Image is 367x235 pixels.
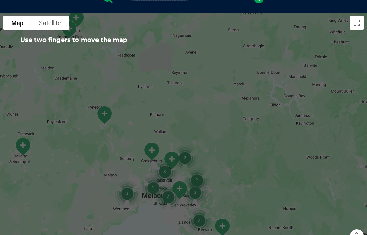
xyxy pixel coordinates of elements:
button: Show street map [3,16,31,30]
div: 2 [181,164,212,196]
button: Show satellite imagery [31,16,69,30]
div: 2 [169,142,200,173]
div: South Morang [160,148,183,172]
div: Kangaroo Flat [58,18,80,42]
div: Ballarat [12,135,34,159]
div: 4 [153,181,184,213]
div: Macedon Ranges [93,103,116,127]
div: 3 [111,178,143,209]
div: 2 [138,172,169,203]
div: Craigieburn [140,139,163,163]
div: 3 [149,156,180,187]
div: 3 [179,177,211,208]
button: Toggle fullscreen view [350,16,364,30]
